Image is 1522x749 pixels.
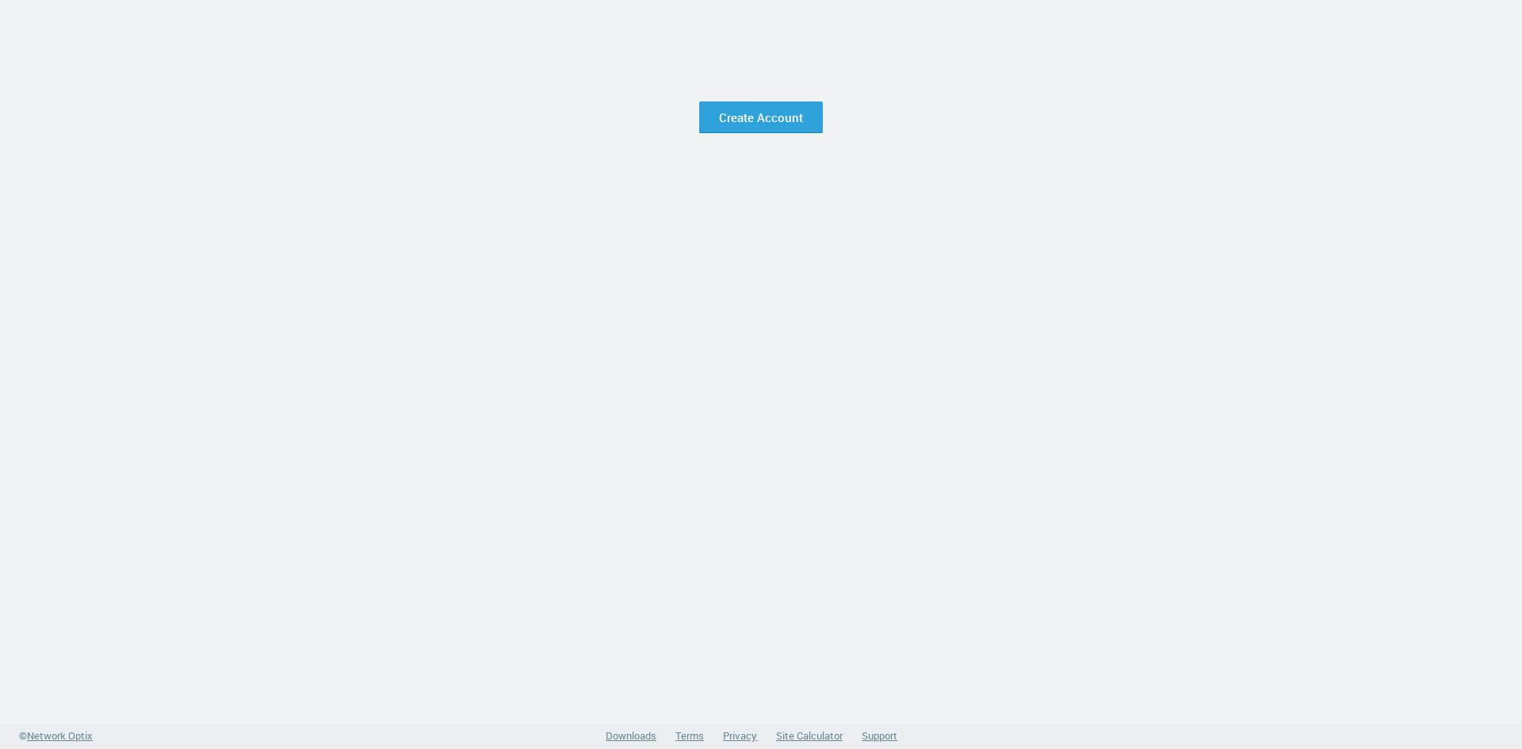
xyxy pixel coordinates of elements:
[776,728,843,743] a: Site Calculator
[19,728,93,744] a: ©Network Optix
[27,728,93,743] span: Network Optix
[606,728,656,743] a: Downloads
[675,728,704,743] a: Terms
[699,101,823,133] a: Create Account
[862,728,897,743] a: Support
[723,728,757,743] a: Privacy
